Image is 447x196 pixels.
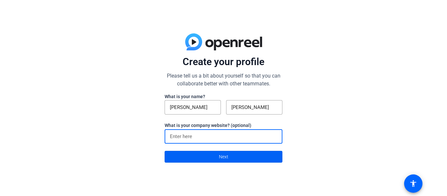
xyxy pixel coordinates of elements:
mat-icon: accessibility [409,180,417,187]
span: Next [219,151,228,163]
button: Next [165,151,282,163]
input: Last Name [231,103,277,111]
p: Please tell us a bit about yourself so that you can collaborate better with other teammates. [165,72,282,88]
label: What is your name? [165,94,205,99]
input: Enter here [170,133,277,140]
input: First Name [170,103,216,111]
label: What is your company website? (optional) [165,123,251,128]
img: blue-gradient.svg [185,33,262,50]
p: Create your profile [165,56,282,68]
